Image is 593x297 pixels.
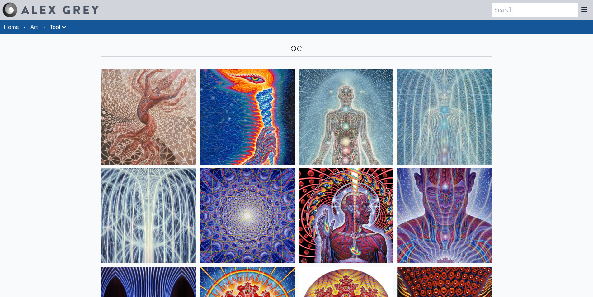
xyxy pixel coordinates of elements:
[41,20,47,34] li: ·
[21,20,28,34] li: ·
[397,168,492,263] img: Mystic Eye, 2018, Alex Grey
[30,22,38,31] a: Art
[4,23,19,30] a: Home
[101,44,492,54] div: Tool
[492,3,578,17] input: Search
[50,22,60,31] a: Tool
